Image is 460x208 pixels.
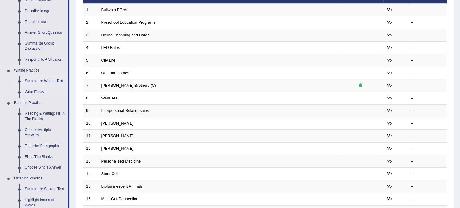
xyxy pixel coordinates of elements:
[22,76,68,87] a: Summarize Written Text
[101,58,116,62] a: City Life
[101,83,156,88] a: [PERSON_NAME] Brothers (C)
[411,133,444,139] div: –
[387,196,392,201] em: No
[11,173,68,184] a: Listening Practice
[101,108,149,113] a: Interpersonal Relationships
[387,184,392,189] em: No
[101,20,155,25] a: Preschool Education Programs
[22,38,68,54] a: Summarize Group Discussion
[83,54,98,67] td: 5
[101,133,134,138] a: [PERSON_NAME]
[22,125,68,141] a: Choose Multiple Answers
[411,184,444,190] div: –
[411,20,444,25] div: –
[83,130,98,143] td: 11
[411,108,444,114] div: –
[83,29,98,42] td: 3
[83,79,98,92] td: 7
[83,142,98,155] td: 12
[101,96,118,100] a: Walruses
[101,146,134,151] a: [PERSON_NAME]
[411,121,444,126] div: –
[83,42,98,54] td: 4
[11,98,68,109] a: Reading Practice
[22,6,68,17] a: Describe Image
[22,17,68,28] a: Re-tell Lecture
[387,146,392,151] em: No
[101,33,150,37] a: Online Shopping and Cards
[83,4,98,16] td: 1
[411,196,444,202] div: –
[83,67,98,79] td: 6
[387,45,392,50] em: No
[83,105,98,117] td: 9
[411,83,444,89] div: –
[387,71,392,75] em: No
[22,184,68,195] a: Summarize Spoken Text
[411,45,444,51] div: –
[101,196,139,201] a: Mind-Gut Connection
[387,159,392,163] em: No
[387,58,392,62] em: No
[411,96,444,101] div: –
[83,16,98,29] td: 2
[11,65,68,76] a: Writing Practice
[341,83,380,89] div: Exam occurring question
[22,162,68,173] a: Choose Single Answer
[101,171,118,176] a: Stem Cell
[22,87,68,98] a: Write Essay
[83,180,98,193] td: 15
[411,70,444,76] div: –
[83,92,98,105] td: 8
[83,193,98,206] td: 16
[411,171,444,177] div: –
[411,146,444,152] div: –
[83,155,98,168] td: 13
[387,20,392,25] em: No
[83,117,98,130] td: 10
[101,45,120,50] a: LED Bulbs
[101,8,127,12] a: Bullwhip Effect
[22,27,68,38] a: Answer Short Question
[411,159,444,164] div: –
[387,33,392,37] em: No
[101,121,134,126] a: [PERSON_NAME]
[101,184,143,189] a: Bioluminescent Animals
[22,141,68,152] a: Re-order Paragraphs
[83,168,98,180] td: 14
[101,159,141,163] a: Personalized Medicine
[22,108,68,124] a: Reading & Writing: Fill In The Blanks
[387,121,392,126] em: No
[411,7,444,13] div: –
[387,83,392,88] em: No
[387,96,392,100] em: No
[22,152,68,163] a: Fill In The Blanks
[22,54,68,65] a: Respond To A Situation
[387,8,392,12] em: No
[387,133,392,138] em: No
[411,58,444,63] div: –
[387,171,392,176] em: No
[387,108,392,113] em: No
[411,32,444,38] div: –
[101,71,129,75] a: Outdoor Games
